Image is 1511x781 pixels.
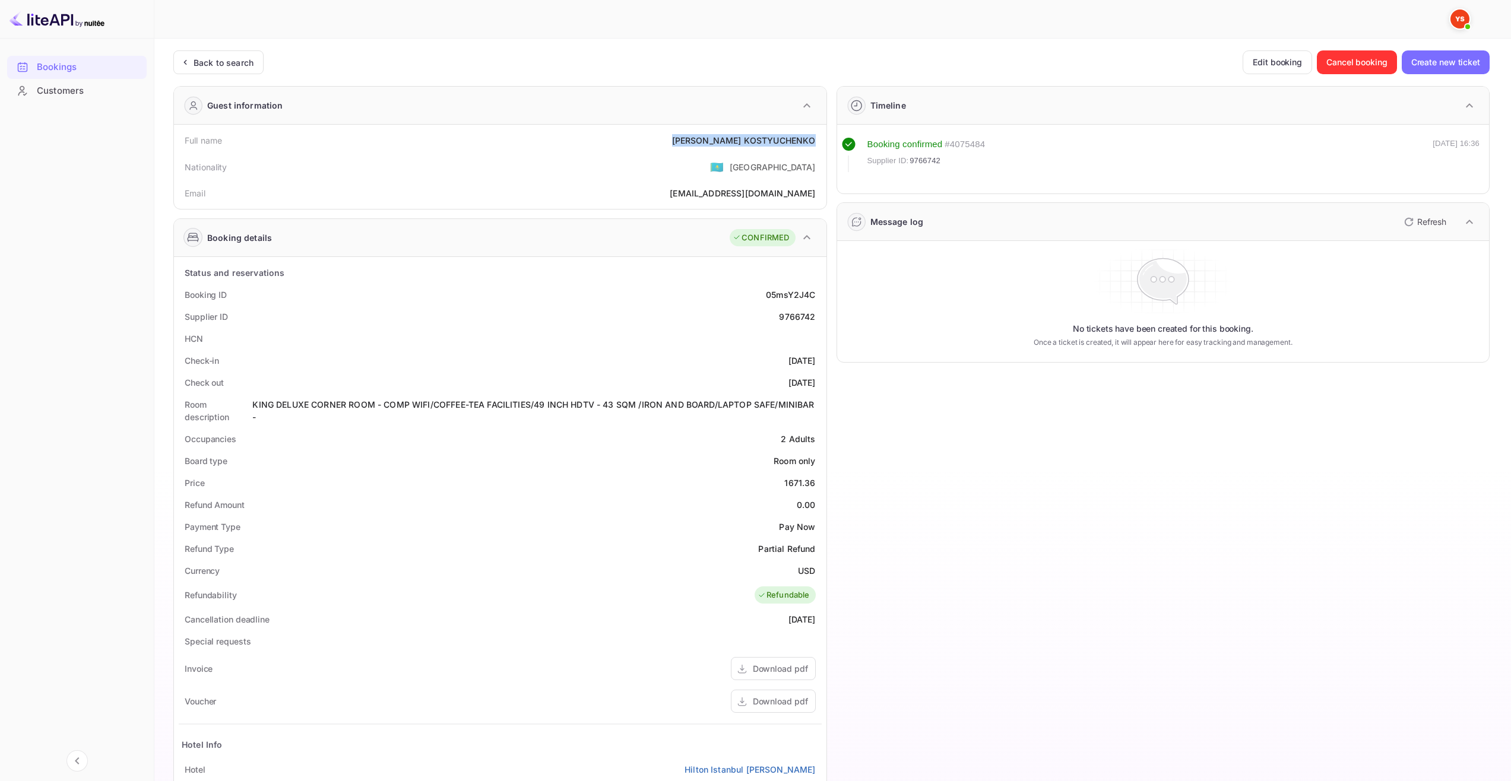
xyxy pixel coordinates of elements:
div: Price [185,477,205,489]
div: Check-in [185,354,219,367]
div: Customers [7,80,147,103]
span: United States [710,156,724,177]
div: Currency [185,564,220,577]
div: Room description [185,398,252,423]
div: Customers [37,84,141,98]
div: Room only [774,455,815,467]
img: LiteAPI logo [9,9,104,28]
div: Full name [185,134,222,147]
div: Partial Refund [758,542,815,555]
div: [DATE] [788,376,816,389]
a: Bookings [7,56,147,78]
p: Once a ticket is created, it will appear here for easy tracking and management. [986,337,1339,348]
div: Voucher [185,695,216,707]
div: KING DELUXE CORNER ROOM - COMP WIFI/COFFEE-TEA FACILITIES/49 INCH HDTV - 43 SQM /IRON AND BOARD/L... [252,398,815,423]
div: Refundability [185,589,237,601]
div: Download pdf [753,695,808,707]
div: Occupancies [185,433,236,445]
div: Download pdf [753,662,808,675]
div: # 4075484 [945,138,985,151]
div: Booking ID [185,288,227,301]
p: Refresh [1417,215,1446,228]
button: Edit booking [1243,50,1312,74]
div: Hotel Info [182,738,223,751]
button: Refresh [1397,212,1451,231]
div: Hotel [185,763,205,776]
a: Hilton Istanbul [PERSON_NAME] [685,763,815,776]
div: 2 Adults [781,433,815,445]
div: USD [798,564,815,577]
div: Supplier ID [185,310,228,323]
div: 0.00 [797,499,816,511]
div: Board type [185,455,227,467]
span: Supplier ID: [867,155,909,167]
a: Customers [7,80,147,101]
div: Status and reservations [185,266,284,279]
div: [PERSON_NAME] KOSTYUCHENKO [672,134,816,147]
div: CONFIRMED [733,232,789,244]
p: No tickets have been created for this booking. [1073,323,1253,335]
div: [DATE] 16:36 [1433,138,1480,172]
div: Back to search [194,56,254,69]
div: Booking details [207,231,272,244]
button: Create new ticket [1402,50,1490,74]
div: Message log [870,215,924,228]
img: Yandex Support [1450,9,1469,28]
div: Booking confirmed [867,138,943,151]
button: Cancel booking [1317,50,1397,74]
div: 9766742 [779,310,815,323]
div: Guest information [207,99,283,112]
span: 9766742 [910,155,940,167]
div: Bookings [37,61,141,74]
div: [GEOGRAPHIC_DATA] [730,161,816,173]
div: [DATE] [788,613,816,626]
div: Special requests [185,635,251,647]
div: 1671.36 [784,477,815,489]
div: Refund Amount [185,499,245,511]
button: Collapse navigation [66,750,88,772]
div: Invoice [185,662,213,675]
div: [DATE] [788,354,816,367]
div: [EMAIL_ADDRESS][DOMAIN_NAME] [670,187,815,199]
div: Payment Type [185,520,240,533]
div: Check out [185,376,224,389]
div: Cancellation deadline [185,613,270,626]
div: Email [185,187,205,199]
div: HCN [185,332,203,345]
div: Refundable [758,589,810,601]
div: Nationality [185,161,227,173]
div: Pay Now [779,520,815,533]
div: Bookings [7,56,147,79]
div: Refund Type [185,542,234,555]
div: Timeline [870,99,906,112]
div: 05msY2J4C [766,288,815,301]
